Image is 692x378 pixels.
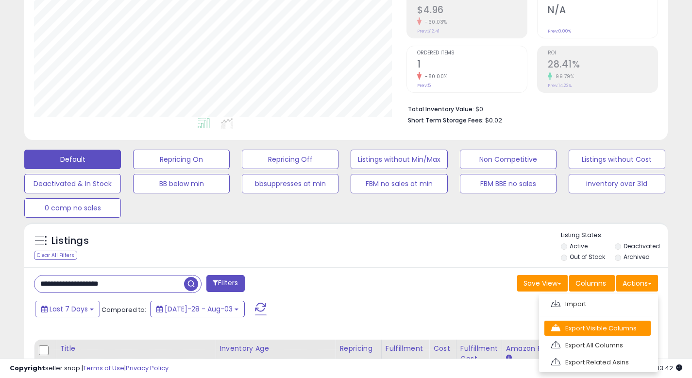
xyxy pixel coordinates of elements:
button: Filters [206,275,244,292]
strong: Copyright [10,363,45,373]
button: inventory over 31d [569,174,665,193]
div: Cost [433,344,452,354]
button: Repricing Off [242,150,338,169]
button: Repricing On [133,150,230,169]
h2: 28.41% [548,59,658,72]
button: Listings without Min/Max [351,150,447,169]
button: FBM no sales at min [351,174,447,193]
button: bbsuppresses at min [242,174,338,193]
small: -80.00% [422,73,448,80]
button: Actions [616,275,658,292]
a: Privacy Policy [126,363,169,373]
small: Prev: 14.22% [548,83,572,88]
button: BB below min [133,174,230,193]
span: 2025-08-11 03:42 GMT [641,363,682,373]
button: Columns [569,275,615,292]
a: Export Related Asins [544,355,651,370]
span: Ordered Items [417,51,527,56]
b: Total Inventory Value: [408,105,474,113]
button: 0 comp no sales [24,198,121,218]
div: Fulfillment Cost [460,344,498,364]
span: Compared to: [101,305,146,314]
button: Default [24,150,121,169]
h5: Listings [51,234,89,248]
div: Fulfillment [386,344,425,354]
button: FBM BBE no sales [460,174,557,193]
button: Non Competitive [460,150,557,169]
a: Export All Columns [544,338,651,353]
label: Archived [624,253,650,261]
div: Clear All Filters [34,251,77,260]
span: Columns [575,278,606,288]
small: 99.79% [552,73,574,80]
div: Title [60,344,211,354]
span: $0.02 [485,116,502,125]
small: Prev: 0.00% [548,28,571,34]
span: [DATE]-28 - Aug-03 [165,304,233,314]
small: -60.03% [422,18,447,26]
a: Import [544,296,651,311]
div: Repricing [339,344,377,354]
span: Last 7 Days [50,304,88,314]
button: [DATE]-28 - Aug-03 [150,301,245,317]
small: Prev: $12.41 [417,28,439,34]
a: Export Visible Columns [544,321,651,336]
div: Amazon Fees [506,344,590,354]
h2: 1 [417,59,527,72]
button: Deactivated & In Stock [24,174,121,193]
button: Save View [517,275,568,292]
span: ROI [548,51,658,56]
div: Inventory Age [219,344,331,354]
button: Listings without Cost [569,150,665,169]
label: Deactivated [624,242,660,250]
button: Last 7 Days [35,301,100,317]
li: $0 [408,103,651,114]
small: Prev: 5 [417,83,431,88]
b: Short Term Storage Fees: [408,116,484,124]
div: seller snap | | [10,364,169,373]
h2: $4.96 [417,4,527,17]
label: Active [570,242,588,250]
p: Listing States: [561,231,668,240]
h2: N/A [548,4,658,17]
a: Terms of Use [83,363,124,373]
label: Out of Stock [570,253,605,261]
